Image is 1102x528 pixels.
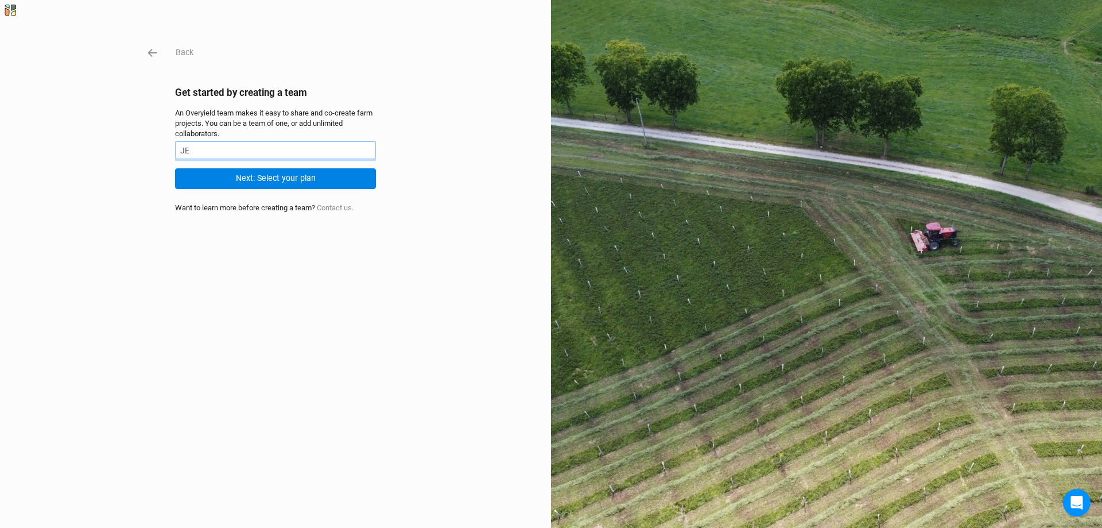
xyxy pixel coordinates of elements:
[175,87,376,98] h2: Get started by creating a team
[175,203,376,213] div: Want to learn more before creating a team?
[175,168,376,188] button: Next: Select your plan
[175,108,376,140] div: An Overyield team makes it easy to share and co-create farm projects. You can be a team of one, o...
[175,141,376,159] input: Team name
[175,46,194,59] button: Back
[317,203,354,212] a: Contact us.
[1063,489,1091,517] div: Open Intercom Messenger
